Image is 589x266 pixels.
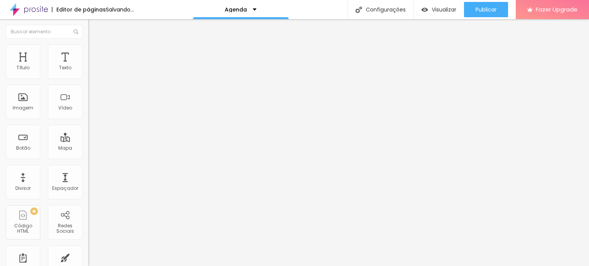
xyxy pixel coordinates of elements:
[475,7,497,13] span: Publicar
[6,25,82,39] input: Buscar elemento
[421,7,428,13] img: view-1.svg
[225,7,247,12] p: Agenda
[88,19,589,266] iframe: Editor
[52,186,78,191] div: Espaçador
[8,223,38,234] div: Código HTML
[16,145,30,151] div: Botão
[432,7,456,13] span: Visualizar
[58,145,72,151] div: Mapa
[59,65,71,70] div: Texto
[106,7,134,12] div: Salvando...
[13,105,33,111] div: Imagem
[464,2,508,17] button: Publicar
[58,105,72,111] div: Vídeo
[16,65,30,70] div: Título
[536,6,577,13] span: Fazer Upgrade
[15,186,31,191] div: Divisor
[414,2,464,17] button: Visualizar
[74,29,78,34] img: Icone
[52,7,106,12] div: Editor de páginas
[50,223,80,234] div: Redes Sociais
[355,7,362,13] img: Icone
